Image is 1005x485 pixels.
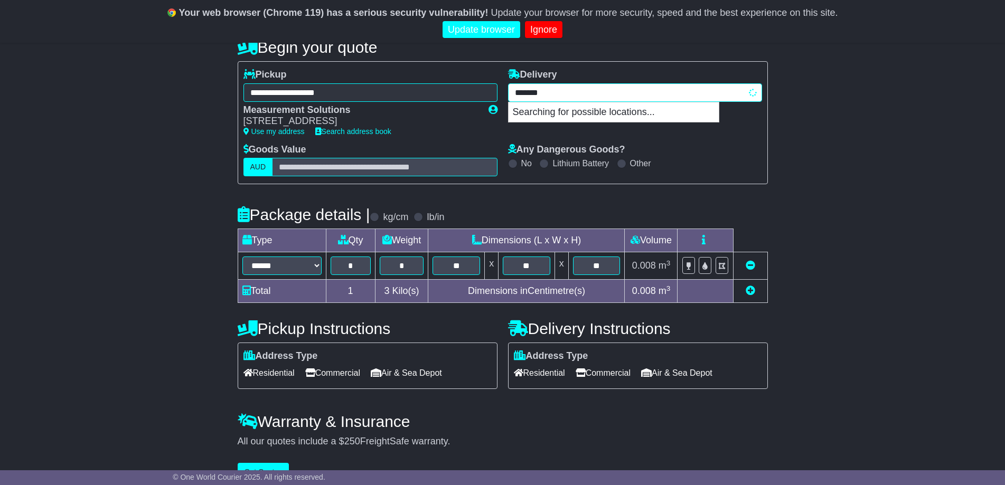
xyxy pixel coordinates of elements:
[344,436,360,446] span: 250
[238,436,768,448] div: All our quotes include a $ FreightSafe warranty.
[238,229,326,252] td: Type
[305,365,360,381] span: Commercial
[508,69,557,81] label: Delivery
[509,102,719,122] p: Searching for possible locations...
[443,21,520,39] a: Update browser
[243,365,295,381] span: Residential
[485,252,499,280] td: x
[576,365,631,381] span: Commercial
[666,284,671,292] sup: 3
[552,158,609,168] label: Lithium Battery
[508,320,768,337] h4: Delivery Instructions
[375,229,428,252] td: Weight
[428,229,625,252] td: Dimensions (L x W x H)
[238,206,370,223] h4: Package details |
[659,260,671,271] span: m
[630,158,651,168] label: Other
[326,229,375,252] td: Qty
[746,286,755,296] a: Add new item
[641,365,712,381] span: Air & Sea Depot
[315,127,391,136] a: Search address book
[238,320,497,337] h4: Pickup Instructions
[525,21,562,39] a: Ignore
[238,413,768,430] h4: Warranty & Insurance
[625,229,678,252] td: Volume
[179,7,489,18] b: Your web browser (Chrome 119) has a serious security vulnerability!
[632,260,656,271] span: 0.008
[746,260,755,271] a: Remove this item
[243,69,287,81] label: Pickup
[428,280,625,303] td: Dimensions in Centimetre(s)
[375,280,428,303] td: Kilo(s)
[508,144,625,156] label: Any Dangerous Goods?
[238,39,768,56] h4: Begin your quote
[383,212,408,223] label: kg/cm
[491,7,838,18] span: Update your browser for more security, speed and the best experience on this site.
[514,350,588,362] label: Address Type
[659,286,671,296] span: m
[243,104,478,116] div: Measurement Solutions
[427,212,444,223] label: lb/in
[508,83,762,102] typeahead: Please provide city
[555,252,568,280] td: x
[243,127,305,136] a: Use my address
[243,144,306,156] label: Goods Value
[521,158,532,168] label: No
[371,365,442,381] span: Air & Sea Depot
[238,463,289,481] button: Get Quotes
[666,259,671,267] sup: 3
[243,350,318,362] label: Address Type
[243,116,478,127] div: [STREET_ADDRESS]
[173,473,325,481] span: © One World Courier 2025. All rights reserved.
[514,365,565,381] span: Residential
[238,280,326,303] td: Total
[243,158,273,176] label: AUD
[632,286,656,296] span: 0.008
[326,280,375,303] td: 1
[384,286,389,296] span: 3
